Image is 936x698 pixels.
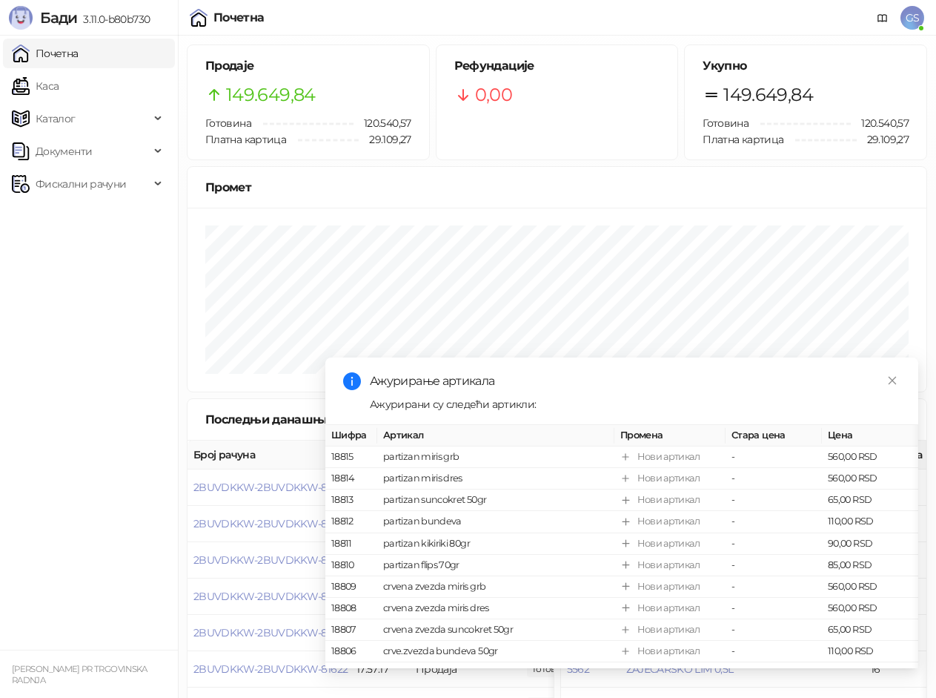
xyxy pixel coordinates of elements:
[822,619,918,641] td: 65,00 RSD
[614,425,726,447] th: Промена
[193,590,348,603] span: 2BUVDKKW-2BUVDKKW-81624
[884,372,900,389] a: Close
[726,555,822,576] td: -
[377,598,614,619] td: crvena zvezda miris dres
[377,641,614,662] td: crve.zvezda bundeva 50gr
[325,511,377,533] td: 18812
[851,115,909,131] span: 120.540,57
[377,447,614,468] td: partizan miris grb
[637,536,700,550] div: Нови артикал
[193,626,348,639] button: 2BUVDKKW-2BUVDKKW-81623
[377,490,614,511] td: partizan suncokret 50gr
[637,622,700,637] div: Нови артикал
[325,641,377,662] td: 18806
[822,447,918,468] td: 560,00 RSD
[325,425,377,447] th: Шифра
[226,81,316,109] span: 149.649,84
[12,664,147,685] small: [PERSON_NAME] PR TRGOVINSKA RADNJA
[325,619,377,641] td: 18807
[377,533,614,554] td: partizan kikiriki 80gr
[637,471,700,486] div: Нови артикал
[822,533,918,554] td: 90,00 RSD
[723,81,813,109] span: 149.649,84
[726,490,822,511] td: -
[325,576,377,598] td: 18809
[325,533,377,554] td: 18811
[637,601,700,616] div: Нови артикал
[703,57,909,75] h5: Укупно
[205,57,411,75] h5: Продаје
[857,131,909,148] span: 29.109,27
[187,441,351,470] th: Број рачуна
[637,579,700,594] div: Нови артикал
[822,490,918,511] td: 65,00 RSD
[325,468,377,490] td: 18814
[370,396,900,412] div: Ажурирани су следећи артикли:
[454,57,660,75] h5: Рефундације
[325,447,377,468] td: 18815
[822,468,918,490] td: 560,00 RSD
[377,576,614,598] td: crvena zvezda miris grb
[822,662,918,684] td: 90,00 RSD
[370,372,900,390] div: Ажурирање артикала
[325,662,377,684] td: 18805
[726,533,822,554] td: -
[637,558,700,573] div: Нови артикал
[822,511,918,533] td: 110,00 RSD
[40,9,77,27] span: Бади
[359,131,411,148] span: 29.109,27
[193,662,348,676] button: 2BUVDKKW-2BUVDKKW-81622
[377,555,614,576] td: partizan flips 70gr
[205,116,251,130] span: Готовина
[36,104,76,134] span: Каталог
[77,13,150,26] span: 3.11.0-b80b730
[822,576,918,598] td: 560,00 RSD
[343,372,361,390] span: info-circle
[193,553,348,567] button: 2BUVDKKW-2BUVDKKW-81625
[822,598,918,619] td: 560,00 RSD
[822,425,918,447] th: Цена
[193,517,348,530] button: 2BUVDKKW-2BUVDKKW-81626
[36,136,92,166] span: Документи
[900,6,924,30] span: GS
[213,12,265,24] div: Почетна
[637,450,700,464] div: Нови артикал
[354,115,411,131] span: 120.540,57
[871,6,894,30] a: Документација
[637,665,700,680] div: Нови артикал
[377,662,614,684] td: crv.zvezda kikiriki 80gr
[703,116,749,130] span: Готовина
[637,514,700,529] div: Нови артикал
[325,598,377,619] td: 18808
[726,641,822,662] td: -
[325,490,377,511] td: 18813
[12,39,79,68] a: Почетна
[193,481,348,494] button: 2BUVDKKW-2BUVDKKW-81627
[726,447,822,468] td: -
[12,71,59,101] a: Каса
[726,468,822,490] td: -
[9,6,33,30] img: Logo
[377,468,614,490] td: partizan miris dres
[36,169,126,199] span: Фискални рачуни
[325,555,377,576] td: 18810
[822,555,918,576] td: 85,00 RSD
[377,619,614,641] td: crvena zvezda suncokret 50gr
[887,375,897,386] span: close
[205,133,286,146] span: Платна картица
[475,81,512,109] span: 0,00
[637,493,700,507] div: Нови артикал
[205,410,402,429] div: Последњи данашњи рачуни
[637,644,700,659] div: Нови артикал
[703,133,783,146] span: Платна картица
[726,425,822,447] th: Стара цена
[205,178,909,197] div: Промет
[726,619,822,641] td: -
[377,425,614,447] th: Артикал
[726,511,822,533] td: -
[726,576,822,598] td: -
